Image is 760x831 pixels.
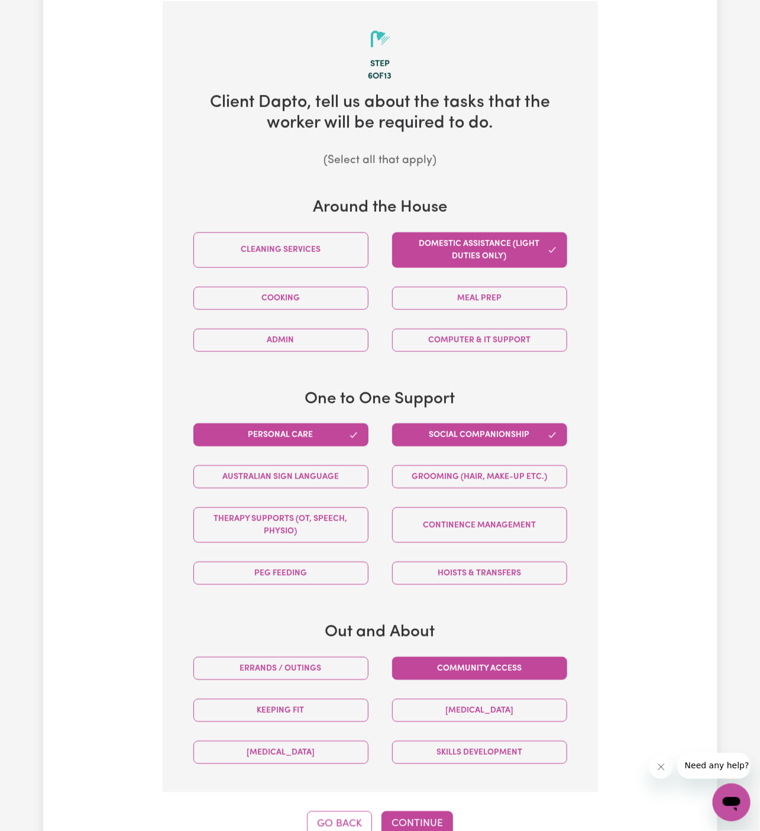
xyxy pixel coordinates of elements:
button: Domestic assistance (light duties only) [392,232,567,268]
button: Hoists & transfers [392,562,567,585]
button: Errands / Outings [193,657,368,680]
button: Grooming (hair, make-up etc.) [392,465,567,489]
button: PEG feeding [193,562,368,585]
button: Community access [392,657,567,680]
h2: Client Dapto , tell us about the tasks that the worker will be required to do. [182,93,579,134]
button: Continence management [392,507,567,543]
button: [MEDICAL_DATA] [193,741,368,764]
button: Therapy Supports (OT, speech, physio) [193,507,368,543]
h3: Around the House [182,198,579,218]
iframe: Message from company [678,753,751,779]
p: (Select all that apply) [182,153,579,170]
button: Keeping fit [193,699,368,722]
div: 6 of 13 [182,70,579,83]
button: Australian Sign Language [193,465,368,489]
button: Personal care [193,423,368,447]
h3: One to One Support [182,390,579,410]
button: Computer & IT Support [392,329,567,352]
button: Cleaning services [193,232,368,268]
button: Skills Development [392,741,567,764]
h3: Out and About [182,623,579,643]
iframe: Button to launch messaging window [713,784,751,822]
iframe: Close message [649,755,673,779]
button: Meal prep [392,287,567,310]
button: Admin [193,329,368,352]
button: Cooking [193,287,368,310]
button: [MEDICAL_DATA] [392,699,567,722]
button: Social companionship [392,423,567,447]
div: Step [182,58,579,71]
